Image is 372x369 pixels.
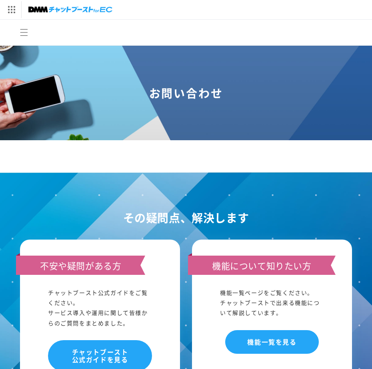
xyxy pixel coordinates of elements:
div: 機能一覧ページをご覧ください。 チャットブーストで出来る機能について解説しています。 [220,288,324,318]
a: 機能一覧を見る [225,330,318,354]
div: チャットブースト公式ガイドをご覧ください。 サービス導入や運用に関して皆様からのご質問をまとめました。 [48,288,152,328]
h3: 不安や疑問がある方 [16,256,145,275]
h2: その疑問点、解決します [20,208,352,228]
h1: お問い合わせ [10,86,362,100]
h3: 機能について知りたい方 [188,256,336,275]
img: サービス [1,1,21,18]
summary: メニュー [15,24,33,41]
img: チャットブーストforEC [28,4,112,15]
